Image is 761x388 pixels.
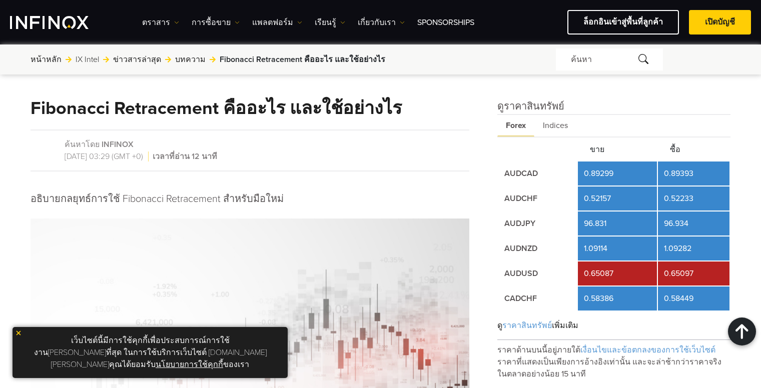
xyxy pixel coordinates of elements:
a: บทความ [175,53,206,65]
td: 1.09282 [658,236,730,260]
td: 0.58386 [578,286,656,310]
td: AUDNZD [498,236,577,260]
td: AUDCHF [498,186,577,210]
img: arrow-right [210,56,216,62]
td: 0.58449 [658,286,730,310]
img: yellow close icon [15,329,22,336]
th: ขาย [578,138,656,160]
p: เว็บไซต์นี้มีการใช้คุกกี้เพื่อประสบการณ์การใช้งาน[PERSON_NAME]ที่สุด ในการใช้บริการเว็บไซต์ [DOMA... [18,332,283,373]
p: อธิบายกลยุทธ์การใช้ Fibonacci Retracement สำหรับมือใหม่ [31,191,284,206]
td: 0.65097 [658,261,730,285]
img: arrow-right [66,56,72,62]
span: Forex [497,115,534,136]
td: 0.89299 [578,161,656,185]
span: เวลาที่อ่าน 12 นาที [151,151,217,161]
a: เกี่ยวกับเรา [358,16,405,28]
td: AUDJPY [498,211,577,235]
p: ราคาด้านบนนี้อยู่ภายใต้ ราคาที่แสดงเป็นเพียงการอ้างอิงเท่านั้น และจะล่าช้ากว่าราคาจริงในตลาดอย่าง... [497,340,731,380]
td: CADCHF [498,286,577,310]
a: นโยบายการใช้คุกกี้ [156,359,223,369]
span: Indices [534,115,576,136]
a: การซื้อขาย [192,16,240,28]
span: Fibonacci Retracement คืออะไร และใช้อย่างไร [220,53,385,65]
a: เรียนรู้ [315,16,345,28]
td: 96.934 [658,211,730,235]
a: ข่าวสารล่าสุด [113,53,161,65]
a: INFINOX [102,139,134,149]
a: INFINOX Logo [10,16,112,29]
span: [DATE] 03:29 (GMT +0) [65,151,149,161]
img: arrow-right [103,56,109,62]
span: ค้นหาโดย [65,139,100,149]
td: 0.52157 [578,186,656,210]
a: แพลตฟอร์ม [252,16,302,28]
img: arrow-right [165,56,171,62]
a: IX Intel [76,53,99,65]
td: 0.89393 [658,161,730,185]
a: ตราสาร [142,16,179,28]
span: เงื่อนไขและข้อตกลงของการใช้เว็บไซต์ [580,345,715,355]
a: ล็อกอินเข้าสู่พื้นที่ลูกค้า [567,10,679,34]
a: เปิดบัญชี [689,10,751,34]
a: Sponsorships [417,16,474,28]
th: ซื้อ [658,138,730,160]
h4: ดูราคาสินทรัพย์ [497,99,731,114]
td: 0.65087 [578,261,656,285]
div: ดู เพิ่มเติม [497,311,731,340]
td: AUDCAD [498,161,577,185]
a: หน้าหลัก [31,53,62,65]
td: AUDUSD [498,261,577,285]
td: 0.52233 [658,186,730,210]
div: ค้นหา [556,48,663,70]
td: 96.831 [578,211,656,235]
h1: Fibonacci Retracement คืออะไร และใช้อย่างไร [31,99,402,118]
span: ราคาสินทรัพย์ [502,320,552,330]
td: 1.09114 [578,236,656,260]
